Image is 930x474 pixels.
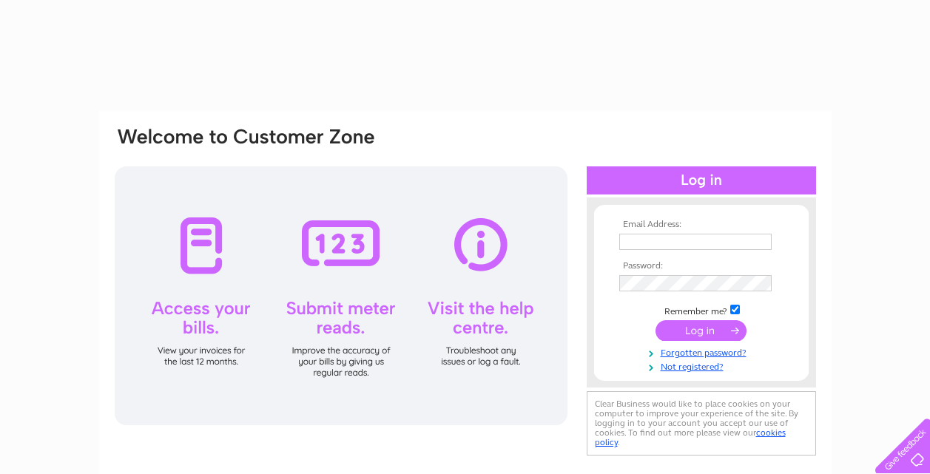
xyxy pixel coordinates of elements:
a: Forgotten password? [619,345,787,359]
th: Password: [616,261,787,271]
th: Email Address: [616,220,787,230]
td: Remember me? [616,302,787,317]
a: Not registered? [619,359,787,373]
a: cookies policy [595,427,786,447]
div: Clear Business would like to place cookies on your computer to improve your experience of the sit... [587,391,816,456]
input: Submit [656,320,747,341]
